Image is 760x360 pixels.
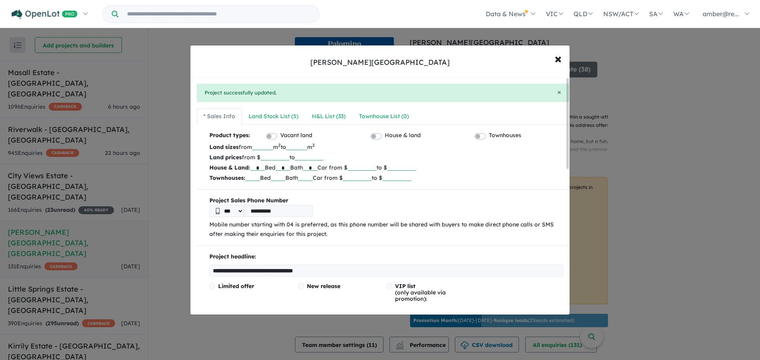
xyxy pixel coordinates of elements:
sup: 2 [312,142,315,148]
b: Project Sales Phone Number [209,196,563,205]
b: Land sizes [209,143,239,151]
p: from $ to [209,152,563,162]
input: Try estate name, suburb, builder or developer [120,6,317,23]
p: Project headline: [209,252,563,262]
b: Product types: [209,131,250,141]
div: Project successfully updated. [197,84,569,102]
span: amber@re... [703,10,739,18]
p: Mobile number starting with 04 is preferred, as this phone number will be shared with buyers to m... [209,220,563,239]
span: × [557,87,561,96]
p: Bed Bath Car from $ to $ [209,173,563,183]
div: Land Stock List ( 5 ) [249,112,298,121]
span: Limited offer [218,283,254,290]
img: Phone icon [216,208,220,214]
label: Vacant land [280,131,312,140]
span: × [555,50,562,67]
label: House & land [385,131,421,140]
sup: 2 [278,142,281,148]
img: Openlot PRO Logo White [11,9,78,19]
b: Townhouses: [209,174,245,181]
span: (only available via promotion): [395,283,446,302]
div: H&L List ( 33 ) [312,112,346,121]
span: New release [307,283,340,290]
b: Land prices [209,154,242,161]
button: Close [557,89,561,96]
div: Townhouse List ( 0 ) [359,112,409,121]
label: Townhouses [489,131,521,140]
p: Bed Bath Car from $ to $ [209,162,563,173]
b: House & Land: [209,164,250,171]
div: [PERSON_NAME][GEOGRAPHIC_DATA] [310,57,450,68]
span: VIP list [395,283,416,290]
p: from m to m [209,142,563,152]
div: * Sales Info [203,112,235,121]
